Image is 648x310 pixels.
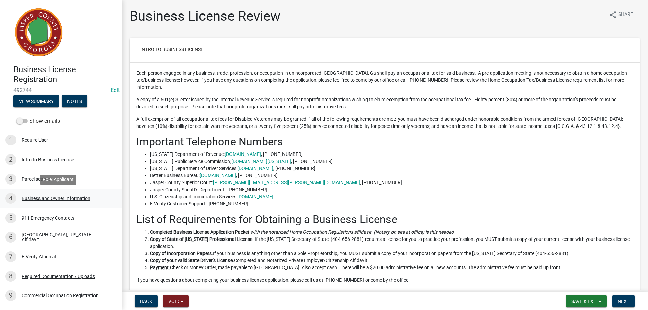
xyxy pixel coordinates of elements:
p: If you have questions about completing your business license application, please call us at [PHON... [136,277,633,284]
div: 2 [5,154,16,165]
a: [DOMAIN_NAME] [200,173,236,178]
li: Jasper County Sheriff’s Department: [PHONE_NUMBER] [150,186,633,193]
span: 492744 [13,87,108,93]
h4: Business License Registration [13,65,116,84]
span: Void [168,299,179,304]
wm-modal-confirm: Edit Application Number [111,87,120,93]
div: 9 [5,290,16,301]
strong: Payment. [150,265,170,270]
div: Commercial Occupation Registration [22,293,99,298]
div: Parcel search [22,177,50,181]
button: Intro to Business License [135,43,209,55]
button: Next [612,295,635,307]
p: A copy of a 501(c) 3 letter issued by the Internal Revenue Service is required for nonprofit orga... [136,96,633,110]
div: 7 [5,251,16,262]
i: with the notarized Home Occupation Regulations affidavit. (Notary on site at office) is this needed [250,229,454,235]
li: If your business is anything other than a Sole Proprietorship, You MUST submit a copy of your inc... [150,250,633,257]
strong: Copy of Incorporation Papers. [150,251,213,256]
a: [DOMAIN_NAME] [237,166,273,171]
li: Jasper County Superior Court: , [PHONE_NUMBER] [150,179,633,186]
p: A full exemption of all occupational tax fees for Disabled Veterans may be granted if all of the ... [136,116,633,130]
li: Check or Money Order, made payable to [GEOGRAPHIC_DATA]. Also accept cash. There will be a $20.00... [150,264,633,271]
div: Intro to Business License [22,157,74,162]
i: share [609,11,617,19]
strong: Completed Business License Application Packet [150,229,249,235]
div: 4 [5,193,16,204]
a: Edit [111,87,120,93]
div: E-Verify Affidavit [22,254,56,259]
li: U.S. Citizenship and Immigration Services: [150,193,633,200]
button: Notes [62,95,87,107]
span: Save & Exit [571,299,597,304]
div: 8 [5,271,16,282]
div: 5 [5,213,16,223]
button: Void [163,295,189,307]
label: Show emails [16,117,60,125]
button: Save & Exit [566,295,607,307]
div: 1 [5,135,16,145]
div: [GEOGRAPHIC_DATA], [US_STATE] Affidavit [22,232,111,242]
li: [US_STATE] Department of Driver Services: , [PHONE_NUMBER] [150,165,633,172]
li: . If the [US_STATE] Secretary of State (404-656-2881) requires a license for you to practice your... [150,236,633,250]
span: Next [618,299,629,304]
div: Role: Applicant [40,175,76,185]
li: Completed and Notarized Private Employer/Citizenship Affidavit. [150,257,633,264]
div: 911 Emergency Contacts [22,216,74,220]
p: Each person engaged in any business, trade, profession, or occupation in unincorporated [GEOGRAPH... [136,69,633,91]
div: Required Documentation / Uploads [22,274,95,279]
strong: Copy of State of [US_STATE] Professional License [150,236,252,242]
li: E-Verify Customer Support: [PHONE_NUMBER] [150,200,633,207]
div: Require User [22,138,48,142]
h2: List of Requirements for Obtaining a Business License [136,213,633,226]
a: [DOMAIN_NAME][US_STATE] [231,159,291,164]
li: [US_STATE] Public Service Commission; , [PHONE_NUMBER] [150,158,633,165]
h2: Important Telephone Numbers [136,135,633,148]
a: [DOMAIN_NAME] [225,151,261,157]
a: [DOMAIN_NAME] [237,194,273,199]
h1: Business License Review [130,8,280,24]
strong: Copy of your valid State Driver’s License. [150,258,234,263]
wm-modal-confirm: Notes [62,99,87,104]
button: shareShare [603,8,639,21]
li: [US_STATE] Department of Revenue; , [PHONE_NUMBER] [150,151,633,158]
button: View Summary [13,95,59,107]
div: 3 [5,174,16,185]
strong: Jasper County Ordinances for Home Occupations in Residential Zoning: [136,290,286,295]
a: [PERSON_NAME][EMAIL_ADDRESS][PERSON_NAME][DOMAIN_NAME] [213,180,360,185]
div: Business and Owner Information [22,196,90,201]
span: Back [140,299,152,304]
span: Share [618,11,633,19]
button: Back [135,295,158,307]
div: 6 [5,232,16,243]
wm-modal-confirm: Summary [13,99,59,104]
img: Jasper County, Georgia [13,7,64,58]
li: Better Business Bureau: , [PHONE_NUMBER] [150,172,633,179]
